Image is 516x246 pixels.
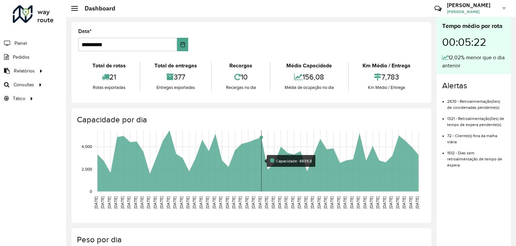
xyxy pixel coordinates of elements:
div: Recargas no dia [213,84,268,91]
div: Recargas [213,62,268,70]
text: [DATE] [375,196,380,209]
div: Total de rotas [80,62,138,70]
text: [DATE] [402,196,406,209]
li: 2670 - Retroalimentação(ões) de coordenadas pendente(s) [447,93,506,111]
text: [DATE] [225,196,229,209]
text: [DATE] [146,196,150,209]
li: 1512 - Dias sem retroalimentação de tempo de espera [447,145,506,168]
text: [DATE] [94,196,98,209]
div: 12,02% menor que o dia anterior [442,54,506,70]
text: [DATE] [212,196,216,209]
text: [DATE] [107,196,111,209]
div: Entregas exportadas [142,84,209,91]
text: [DATE] [349,196,354,209]
div: Km Médio / Entrega [350,84,423,91]
label: Data [78,27,92,35]
a: Contato Rápido [431,1,445,16]
div: 10 [213,70,268,84]
text: [DATE] [153,196,157,209]
li: 72 - Cliente(s) fora da malha viária [447,128,506,145]
text: [DATE] [140,196,144,209]
div: Média Capacidade [272,62,346,70]
text: 0 [90,189,92,193]
text: [DATE] [304,196,308,209]
li: 1321 - Retroalimentação(ões) de tempo de espera pendente(s) [447,111,506,128]
text: [DATE] [277,196,282,209]
text: [DATE] [264,196,268,209]
span: [PERSON_NAME] [447,9,497,15]
text: [DATE] [310,196,314,209]
text: [DATE] [284,196,288,209]
text: [DATE] [317,196,321,209]
text: [DATE] [395,196,400,209]
text: [DATE] [133,196,138,209]
text: [DATE] [343,196,347,209]
span: Painel [15,40,27,47]
h2: Dashboard [78,5,115,12]
h4: Peso por dia [77,235,425,245]
div: 377 [142,70,209,84]
div: 21 [80,70,138,84]
div: Média de ocupação no dia [272,84,346,91]
text: [DATE] [179,196,183,209]
text: 4,000 [82,145,92,149]
span: Relatórios [14,67,35,74]
text: [DATE] [251,196,255,209]
div: 7,783 [350,70,423,84]
text: [DATE] [245,196,249,209]
text: [DATE] [389,196,393,209]
text: [DATE] [159,196,164,209]
text: [DATE] [408,196,413,209]
text: [DATE] [415,196,419,209]
button: Choose Date [177,38,189,51]
text: [DATE] [205,196,209,209]
span: Consultas [13,81,34,88]
text: [DATE] [382,196,386,209]
text: [DATE] [297,196,301,209]
text: [DATE] [363,196,367,209]
h4: Capacidade por dia [77,115,425,125]
text: [DATE] [290,196,295,209]
text: [DATE] [172,196,177,209]
text: [DATE] [258,196,262,209]
text: [DATE] [231,196,236,209]
text: [DATE] [369,196,373,209]
div: 156,08 [272,70,346,84]
div: Km Médio / Entrega [350,62,423,70]
h3: [PERSON_NAME] [447,2,497,8]
text: [DATE] [199,196,203,209]
text: [DATE] [185,196,190,209]
span: Tático [13,95,25,102]
text: [DATE] [166,196,170,209]
text: [DATE] [218,196,223,209]
text: [DATE] [336,196,341,209]
text: [DATE] [100,196,105,209]
div: Tempo médio por rota [442,22,506,31]
text: 2,000 [82,167,92,171]
text: [DATE] [323,196,327,209]
text: [DATE] [113,196,118,209]
text: [DATE] [126,196,131,209]
text: [DATE] [192,196,196,209]
div: Rotas exportadas [80,84,138,91]
h4: Alertas [442,81,506,91]
span: Pedidos [13,54,30,61]
text: [DATE] [120,196,124,209]
div: 00:05:22 [442,31,506,54]
text: [DATE] [271,196,275,209]
text: [DATE] [329,196,334,209]
div: Total de entregas [142,62,209,70]
text: [DATE] [356,196,360,209]
text: [DATE] [238,196,242,209]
